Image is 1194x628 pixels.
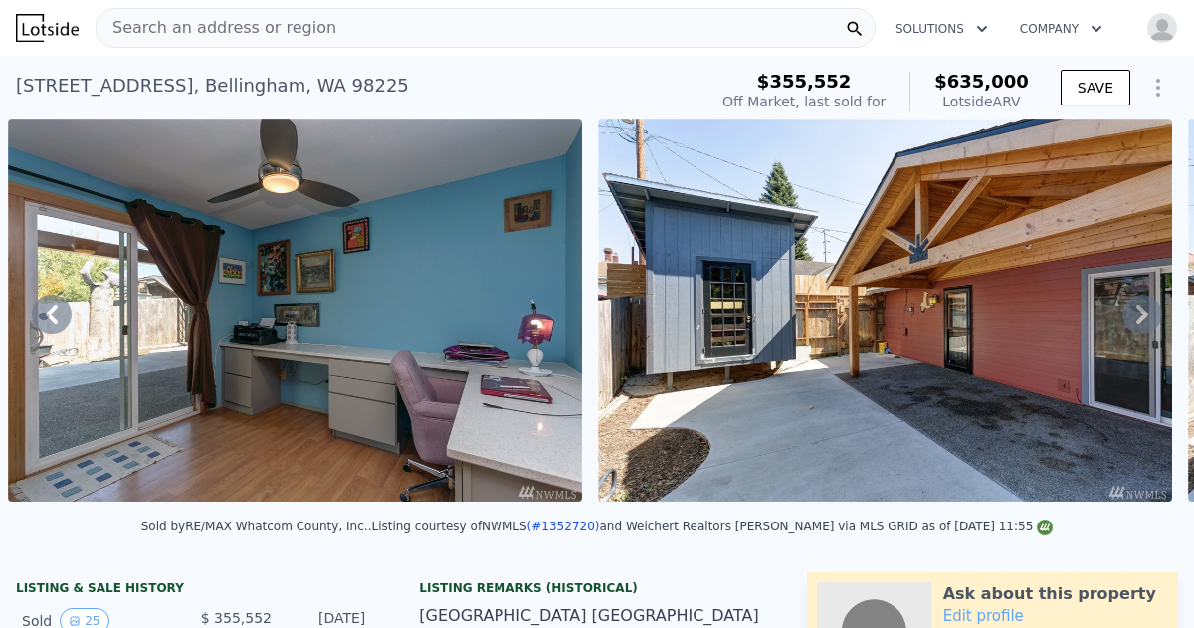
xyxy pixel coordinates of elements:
[943,582,1156,606] div: Ask about this property
[16,580,371,600] div: LISTING & SALE HISTORY
[722,92,886,111] div: Off Market, last sold for
[934,71,1029,92] span: $635,000
[527,520,600,533] a: (#1352720)
[598,119,1172,502] img: Sale: 132301363 Parcel: 102724841
[1061,70,1130,105] button: SAVE
[757,71,852,92] span: $355,552
[141,520,372,533] div: Sold by RE/MAX Whatcom County, Inc. .
[1146,12,1178,44] img: avatar
[934,92,1029,111] div: Lotside ARV
[201,610,272,626] span: $ 355,552
[1004,11,1118,47] button: Company
[97,16,336,40] span: Search an address or region
[943,607,1024,625] a: Edit profile
[1138,68,1178,107] button: Show Options
[880,11,1004,47] button: Solutions
[1037,520,1053,535] img: NWMLS Logo
[371,520,1053,533] div: Listing courtesy of NWMLS and Weichert Realtors [PERSON_NAME] via MLS GRID as of [DATE] 11:55
[8,119,582,502] img: Sale: 132301363 Parcel: 102724841
[16,72,409,100] div: [STREET_ADDRESS] , Bellingham , WA 98225
[16,14,79,42] img: Lotside
[419,580,774,596] div: Listing Remarks (Historical)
